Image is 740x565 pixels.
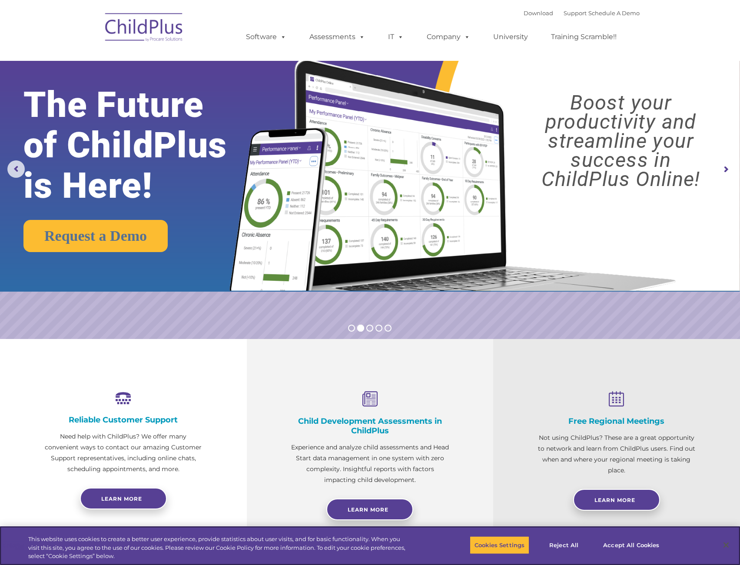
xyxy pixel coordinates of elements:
[23,220,168,252] a: Request a Demo
[43,415,203,425] h4: Reliable Customer Support
[588,10,640,17] a: Schedule A Demo
[28,535,407,561] div: This website uses cookies to create a better user experience, provide statistics about user visit...
[537,536,591,554] button: Reject All
[237,28,295,46] a: Software
[43,431,203,475] p: Need help with ChildPlus? We offer many convenient ways to contact our amazing Customer Support r...
[418,28,479,46] a: Company
[80,488,167,509] a: Learn more
[524,10,553,17] a: Download
[301,28,374,46] a: Assessments
[101,7,188,50] img: ChildPlus by Procare Solutions
[121,93,158,100] span: Phone number
[348,506,388,513] span: Learn More
[717,535,736,555] button: Close
[101,495,142,502] span: Learn more
[121,57,147,64] span: Last name
[470,536,529,554] button: Cookies Settings
[484,28,537,46] a: University
[524,10,640,17] font: |
[564,10,587,17] a: Support
[598,536,664,554] button: Accept All Cookies
[326,499,413,520] a: Learn More
[23,85,260,206] rs-layer: The Future of ChildPlus is Here!
[379,28,412,46] a: IT
[290,416,450,435] h4: Child Development Assessments in ChildPlus
[537,416,697,426] h4: Free Regional Meetings
[290,442,450,485] p: Experience and analyze child assessments and Head Start data management in one system with zero c...
[511,93,730,189] rs-layer: Boost your productivity and streamline your success in ChildPlus Online!
[594,497,635,503] span: Learn More
[573,489,660,511] a: Learn More
[537,432,697,476] p: Not using ChildPlus? These are a great opportunity to network and learn from ChildPlus users. Fin...
[542,28,625,46] a: Training Scramble!!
